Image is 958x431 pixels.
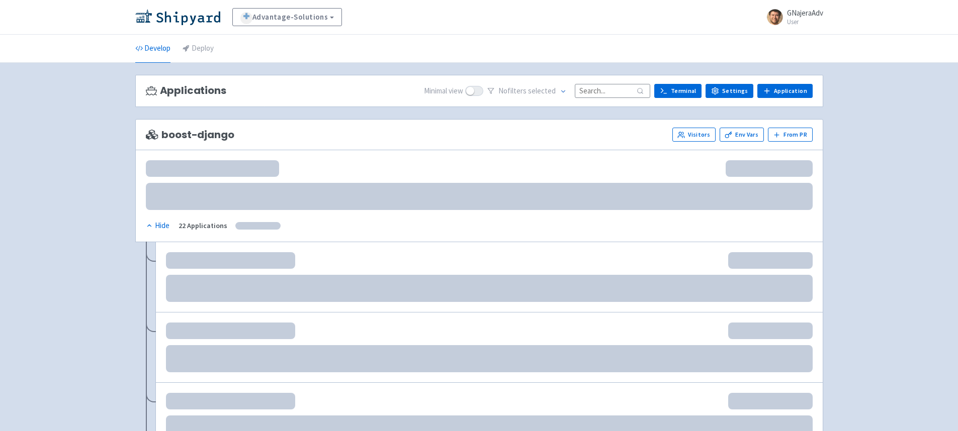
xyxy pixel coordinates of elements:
div: 22 Applications [179,220,227,232]
input: Search... [575,84,650,97]
a: Terminal [654,84,702,98]
span: selected [528,86,556,95]
a: Deploy [183,35,214,63]
span: GNajeraAdv [787,8,823,18]
button: From PR [768,128,813,142]
a: Application [757,84,812,98]
h3: Applications [146,85,226,96]
span: No filter s [498,85,556,97]
div: Hide [146,220,169,232]
a: Env Vars [720,128,764,142]
a: Develop [135,35,170,63]
a: Settings [706,84,753,98]
a: Visitors [672,128,716,142]
a: GNajeraAdv User [761,9,823,25]
span: Minimal view [424,85,463,97]
img: Shipyard logo [135,9,220,25]
small: User [787,19,823,25]
button: Hide [146,220,170,232]
a: Advantage-Solutions [232,8,342,26]
span: boost-django [146,129,234,141]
